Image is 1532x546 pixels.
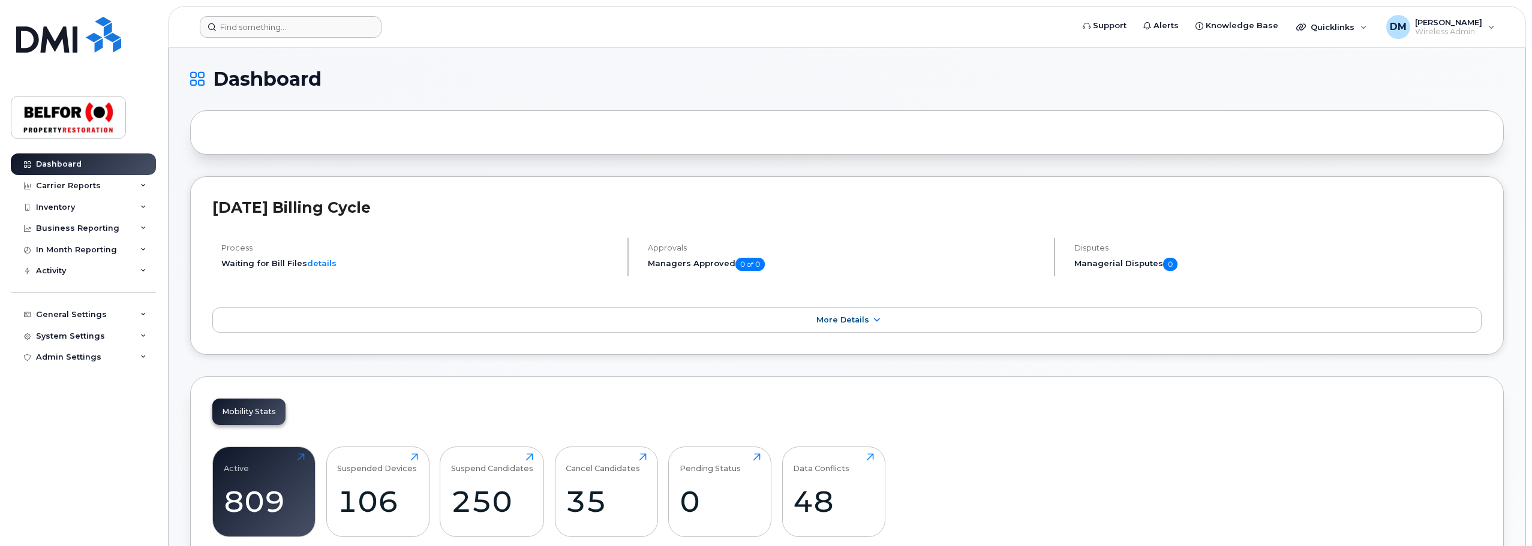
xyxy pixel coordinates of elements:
[680,453,741,473] div: Pending Status
[224,484,305,519] div: 809
[224,453,305,530] a: Active809
[816,315,869,324] span: More Details
[1074,258,1482,271] h5: Managerial Disputes
[648,243,1044,252] h4: Approvals
[307,258,337,268] a: details
[337,453,417,473] div: Suspended Devices
[221,243,617,252] h4: Process
[451,484,533,519] div: 250
[337,484,418,519] div: 106
[680,484,761,519] div: 0
[566,453,647,530] a: Cancel Candidates35
[793,484,874,519] div: 48
[648,258,1044,271] h5: Managers Approved
[1074,243,1482,252] h4: Disputes
[212,198,1482,216] h2: [DATE] Billing Cycle
[680,453,761,530] a: Pending Status0
[566,484,647,519] div: 35
[451,453,533,473] div: Suspend Candidates
[793,453,874,530] a: Data Conflicts48
[213,70,322,88] span: Dashboard
[735,258,765,271] span: 0 of 0
[224,453,249,473] div: Active
[451,453,533,530] a: Suspend Candidates250
[337,453,418,530] a: Suspended Devices106
[1163,258,1177,271] span: 0
[221,258,617,269] li: Waiting for Bill Files
[793,453,849,473] div: Data Conflicts
[566,453,640,473] div: Cancel Candidates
